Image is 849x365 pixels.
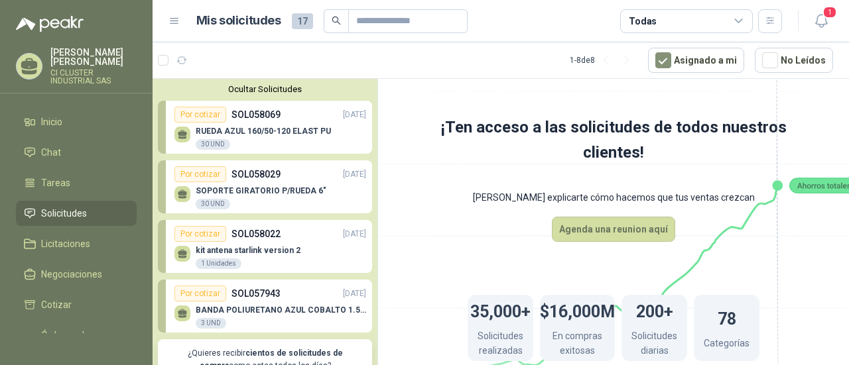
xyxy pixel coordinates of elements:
[41,267,102,282] span: Negociaciones
[648,48,744,73] button: Asignado a mi
[196,139,230,150] div: 30 UND
[50,69,137,85] p: CI CLUSTER INDUSTRIAL SAS
[158,101,372,154] a: Por cotizarSOL058069[DATE] RUEDA AZUL 160/50-120 ELAST PU30 UND
[16,140,137,165] a: Chat
[158,84,372,94] button: Ocultar Solicitudes
[16,109,137,134] a: Inicio
[343,168,366,181] p: [DATE]
[196,305,366,315] p: BANDA POLIURETANO AZUL COBALTO 1.5MM X 2640 MM DE LARGO X 400 MM ANCHO SIN FIN
[292,13,313,29] span: 17
[16,170,137,195] a: Tareas
[231,227,281,241] p: SOL058022
[41,115,62,129] span: Inicio
[158,220,372,273] a: Por cotizarSOL058022[DATE] kit antena starlink version 21 Unidades
[41,297,72,312] span: Cotizar
[158,160,372,213] a: Por cotizarSOL058029[DATE] SOPORTE GIRATORIO P/RUEDA 6"30 UND
[16,231,137,256] a: Licitaciones
[158,280,372,333] a: Por cotizarSOL057943[DATE] BANDA POLIURETANO AZUL COBALTO 1.5MM X 2640 MM DE LARGO X 400 MM ANCHO...
[231,167,281,182] p: SOL058029
[570,50,637,71] div: 1 - 8 de 8
[343,287,366,300] p: [DATE]
[196,186,326,195] p: SOPORTE GIRATORIO P/RUEDA 6"
[16,323,137,362] a: Órdenes de Compra
[41,145,61,160] span: Chat
[540,329,615,361] p: En compras exitosas
[196,318,226,329] div: 3 UND
[468,329,533,361] p: Solicitudes realizadas
[16,292,137,317] a: Cotizar
[16,201,137,226] a: Solicitudes
[343,109,366,121] p: [DATE]
[174,286,226,301] div: Por cotizar
[809,9,833,33] button: 1
[16,16,84,32] img: Logo peakr
[16,262,137,287] a: Negociaciones
[470,295,531,325] h1: 35,000+
[50,48,137,66] p: [PERSON_NAME] [PERSON_NAME]
[332,16,341,25] span: search
[41,206,87,221] span: Solicitudes
[196,127,331,136] p: RUEDA AZUL 160/50-120 ELAST PU
[636,295,673,325] h1: 200+
[629,14,657,28] div: Todas
[231,286,281,301] p: SOL057943
[41,328,124,357] span: Órdenes de Compra
[231,107,281,122] p: SOL058069
[174,107,226,123] div: Por cotizar
[41,176,70,190] span: Tareas
[174,226,226,242] div: Por cotizar
[755,48,833,73] button: No Leídos
[718,303,736,332] h1: 78
[621,329,687,361] p: Solicitudes diarias
[343,228,366,240] p: [DATE]
[822,6,837,19] span: 1
[540,295,615,325] h1: $16,000M
[196,199,230,209] div: 30 UND
[552,217,675,242] button: Agenda una reunion aquí
[196,258,241,269] div: 1 Unidades
[174,166,226,182] div: Por cotizar
[41,236,90,251] span: Licitaciones
[196,11,281,30] h1: Mis solicitudes
[704,336,750,354] p: Categorías
[196,246,300,255] p: kit antena starlink version 2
